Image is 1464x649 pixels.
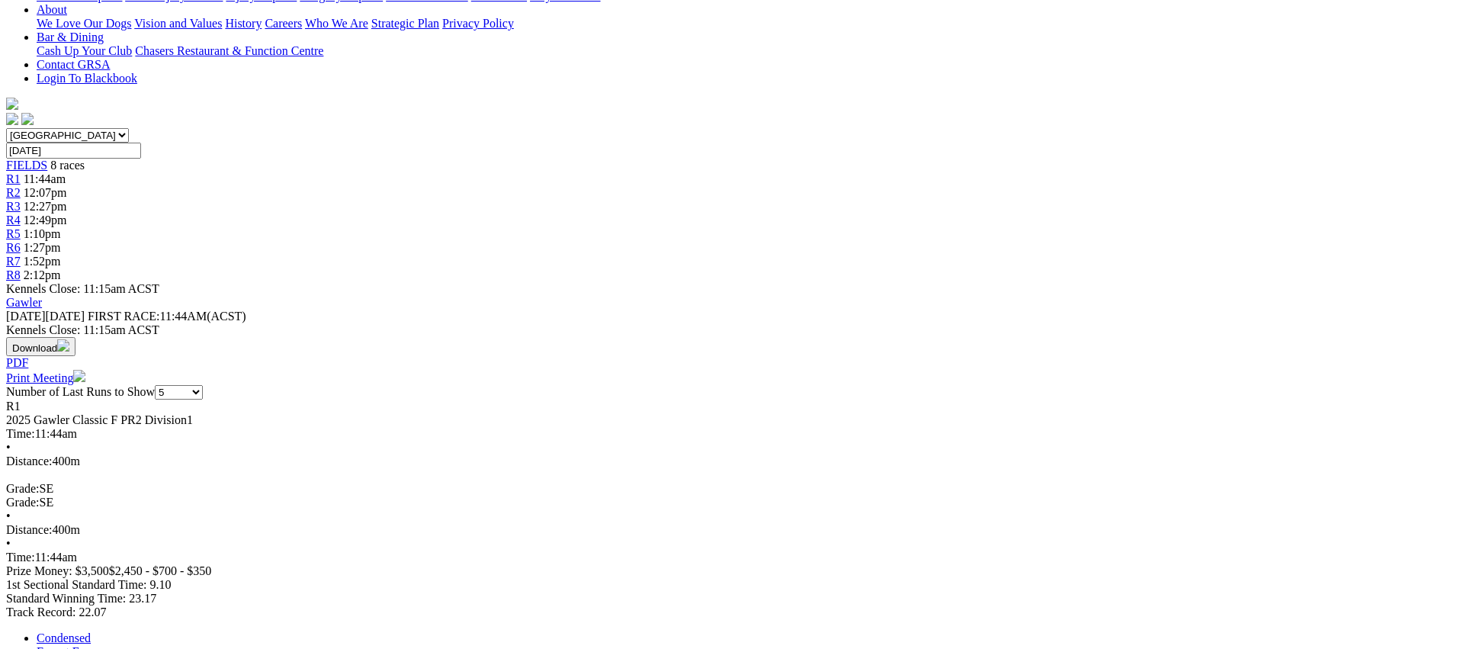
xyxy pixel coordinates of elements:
[135,44,323,57] a: Chasers Restaurant & Function Centre
[37,17,1458,31] div: About
[6,310,46,323] span: [DATE]
[6,98,18,110] img: logo-grsa-white.png
[6,592,126,605] span: Standard Winning Time:
[6,143,141,159] input: Select date
[21,113,34,125] img: twitter.svg
[6,482,40,495] span: Grade:
[6,551,35,564] span: Time:
[6,356,28,369] a: PDF
[24,255,61,268] span: 1:52pm
[6,551,1458,564] div: 11:44am
[6,455,52,467] span: Distance:
[24,200,67,213] span: 12:27pm
[6,455,1458,468] div: 400m
[6,482,1458,496] div: SE
[73,370,85,382] img: printer.svg
[6,400,21,413] span: R1
[6,113,18,125] img: facebook.svg
[37,3,67,16] a: About
[6,310,85,323] span: [DATE]
[305,17,368,30] a: Who We Are
[6,356,1458,370] div: Download
[37,58,110,71] a: Contact GRSA
[225,17,262,30] a: History
[6,200,21,213] a: R3
[6,537,11,550] span: •
[88,310,159,323] span: FIRST RACE:
[88,310,246,323] span: 11:44AM(ACST)
[129,592,156,605] span: 23.17
[134,17,222,30] a: Vision and Values
[149,578,171,591] span: 9.10
[371,17,439,30] a: Strategic Plan
[6,385,1458,400] div: Number of Last Runs to Show
[37,31,104,43] a: Bar & Dining
[24,227,61,240] span: 1:10pm
[6,241,21,254] a: R6
[6,578,146,591] span: 1st Sectional Standard Time:
[6,323,1458,337] div: Kennels Close: 11:15am ACST
[6,496,40,509] span: Grade:
[6,214,21,227] a: R4
[24,186,67,199] span: 12:07pm
[6,427,1458,441] div: 11:44am
[109,564,212,577] span: $2,450 - $700 - $350
[6,282,159,295] span: Kennels Close: 11:15am ACST
[24,241,61,254] span: 1:27pm
[6,523,52,536] span: Distance:
[6,337,75,356] button: Download
[6,255,21,268] a: R7
[37,631,91,644] a: Condensed
[79,606,106,618] span: 22.07
[6,606,75,618] span: Track Record:
[24,268,61,281] span: 2:12pm
[6,523,1458,537] div: 400m
[6,441,11,454] span: •
[37,44,132,57] a: Cash Up Your Club
[6,172,21,185] a: R1
[265,17,302,30] a: Careers
[50,159,85,172] span: 8 races
[24,172,66,185] span: 11:44am
[6,296,42,309] a: Gawler
[6,413,1458,427] div: 2025 Gawler Classic F PR2 Division1
[6,496,1458,509] div: SE
[442,17,514,30] a: Privacy Policy
[6,564,1458,578] div: Prize Money: $3,500
[37,72,137,85] a: Login To Blackbook
[6,371,85,384] a: Print Meeting
[57,339,69,352] img: download.svg
[6,227,21,240] a: R5
[37,44,1458,58] div: Bar & Dining
[6,427,35,440] span: Time:
[6,159,47,172] a: FIELDS
[6,186,21,199] a: R2
[37,17,131,30] a: We Love Our Dogs
[6,509,11,522] span: •
[6,268,21,281] a: R8
[24,214,67,227] span: 12:49pm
